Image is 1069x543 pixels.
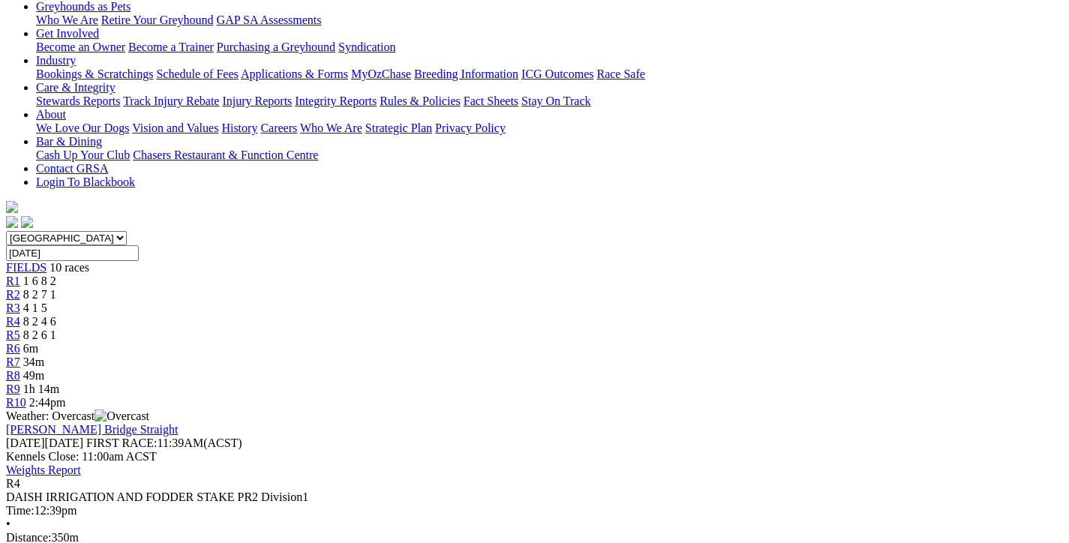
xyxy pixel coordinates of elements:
[36,121,129,134] a: We Love Our Dogs
[6,355,20,368] a: R7
[101,13,214,26] a: Retire Your Greyhound
[36,13,98,26] a: Who We Are
[6,342,20,355] a: R6
[23,301,47,314] span: 4 1 5
[50,261,89,274] span: 10 races
[23,342,38,355] span: 6m
[6,409,149,422] span: Weather: Overcast
[123,94,219,107] a: Track Injury Rebate
[6,463,81,476] a: Weights Report
[6,477,20,490] span: R4
[86,436,242,449] span: 11:39AM(ACST)
[36,148,1063,162] div: Bar & Dining
[23,355,44,368] span: 34m
[6,201,18,213] img: logo-grsa-white.png
[36,27,99,40] a: Get Involved
[260,121,297,134] a: Careers
[6,517,11,530] span: •
[6,245,139,261] input: Select date
[36,175,135,188] a: Login To Blackbook
[351,67,411,80] a: MyOzChase
[156,67,238,80] a: Schedule of Fees
[36,121,1063,135] div: About
[338,40,395,53] a: Syndication
[36,148,130,161] a: Cash Up Your Club
[221,121,257,134] a: History
[6,301,20,314] a: R3
[133,148,318,161] a: Chasers Restaurant & Function Centre
[36,13,1063,27] div: Greyhounds as Pets
[6,382,20,395] a: R9
[36,108,66,121] a: About
[128,40,214,53] a: Become a Trainer
[6,274,20,287] a: R1
[435,121,506,134] a: Privacy Policy
[23,315,56,328] span: 8 2 4 6
[6,288,20,301] a: R2
[295,94,377,107] a: Integrity Reports
[6,504,1063,517] div: 12:39pm
[36,94,120,107] a: Stewards Reports
[21,216,33,228] img: twitter.svg
[36,135,102,148] a: Bar & Dining
[6,450,1063,463] div: Kennels Close: 11:00am ACST
[6,216,18,228] img: facebook.svg
[241,67,348,80] a: Applications & Forms
[36,40,1063,54] div: Get Involved
[464,94,518,107] a: Fact Sheets
[36,67,1063,81] div: Industry
[86,436,157,449] span: FIRST RACE:
[23,328,56,341] span: 8 2 6 1
[521,67,593,80] a: ICG Outcomes
[6,261,47,274] a: FIELDS
[6,369,20,382] a: R8
[95,409,149,423] img: Overcast
[6,436,45,449] span: [DATE]
[217,13,322,26] a: GAP SA Assessments
[380,94,461,107] a: Rules & Policies
[222,94,292,107] a: Injury Reports
[36,67,153,80] a: Bookings & Scratchings
[36,162,108,175] a: Contact GRSA
[6,490,1063,504] div: DAISH IRRIGATION AND FODDER STAKE PR2 Division1
[6,328,20,341] a: R5
[36,94,1063,108] div: Care & Integrity
[23,369,44,382] span: 49m
[29,396,66,409] span: 2:44pm
[36,54,76,67] a: Industry
[6,504,35,517] span: Time:
[23,382,59,395] span: 1h 14m
[414,67,518,80] a: Breeding Information
[365,121,432,134] a: Strategic Plan
[6,423,178,436] a: [PERSON_NAME] Bridge Straight
[23,274,56,287] span: 1 6 8 2
[132,121,218,134] a: Vision and Values
[6,396,26,409] a: R10
[23,288,56,301] span: 8 2 7 1
[6,315,20,328] a: R4
[300,121,362,134] a: Who We Are
[36,81,116,94] a: Care & Integrity
[521,94,590,107] a: Stay On Track
[36,40,125,53] a: Become an Owner
[217,40,335,53] a: Purchasing a Greyhound
[596,67,644,80] a: Race Safe
[6,436,83,449] span: [DATE]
